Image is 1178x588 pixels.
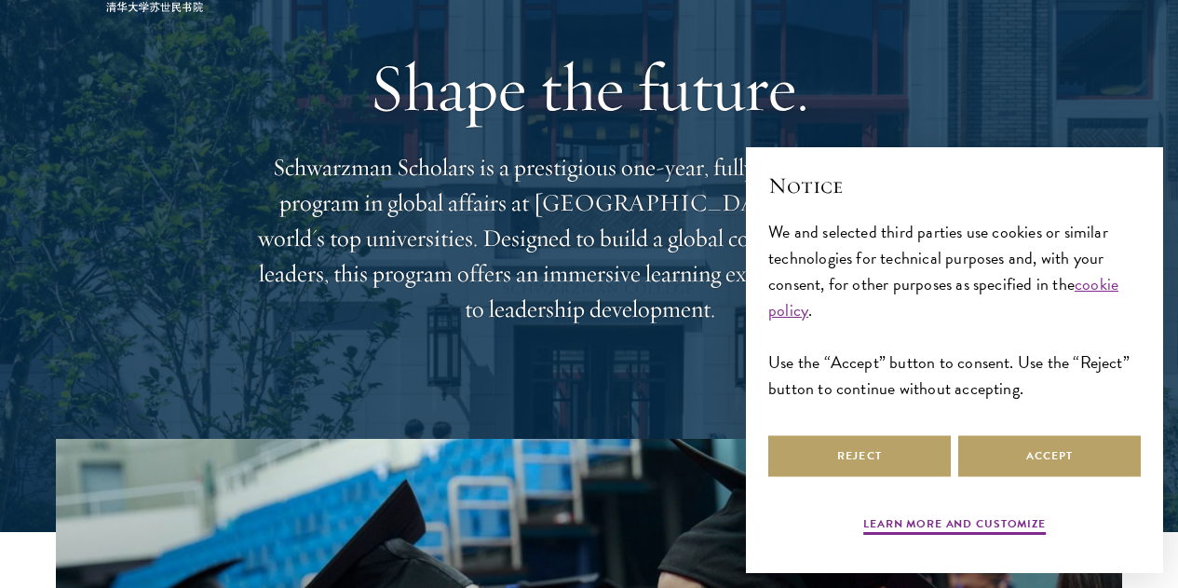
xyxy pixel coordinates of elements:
[863,515,1046,538] button: Learn more and customize
[254,48,925,127] h1: Shape the future.
[254,150,925,327] p: Schwarzman Scholars is a prestigious one-year, fully funded master’s program in global affairs at...
[958,435,1141,477] button: Accept
[768,170,1141,201] h2: Notice
[768,435,951,477] button: Reject
[768,271,1118,322] a: cookie policy
[768,219,1141,403] div: We and selected third parties use cookies or similar technologies for technical purposes and, wit...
